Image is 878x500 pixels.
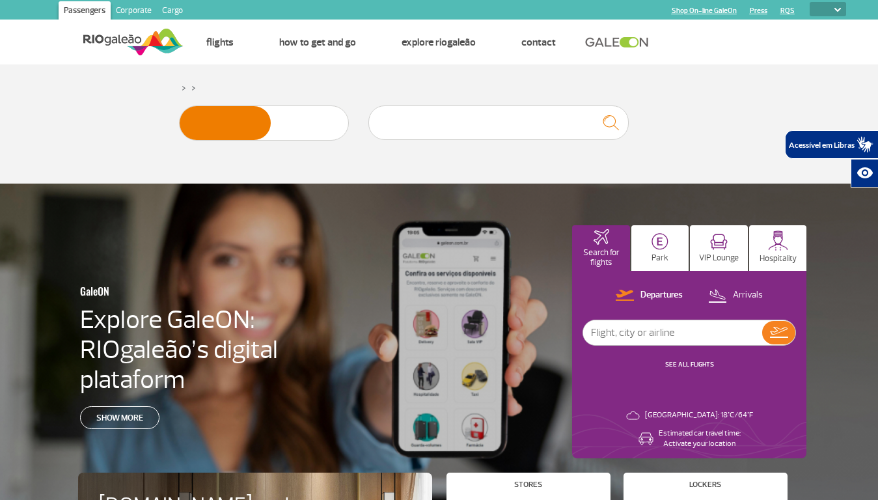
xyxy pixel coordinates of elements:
[157,1,188,22] a: Cargo
[111,1,157,22] a: Corporate
[704,287,767,304] button: Arrivals
[749,225,807,271] button: Hospitality
[594,229,609,245] img: airplaneHomeActive.svg
[672,7,737,15] a: Shop On-line GaleOn
[640,289,683,301] p: Departures
[851,159,878,187] button: Abrir recursos assistivos.
[665,360,714,368] a: SEE ALL FLIGHTS
[645,410,753,421] p: [GEOGRAPHIC_DATA]: 18°C/64°F
[279,36,356,49] a: How to get and go
[80,406,159,429] a: Show more
[710,234,728,250] img: vipRoom.svg
[661,359,718,370] button: SEE ALL FLIGHTS
[690,225,748,271] button: VIP Lounge
[699,253,739,263] p: VIP Lounge
[583,320,762,345] input: Flight, city or airline
[612,287,687,304] button: Departures
[780,7,795,15] a: RQS
[402,36,476,49] a: Explore RIOgaleão
[760,254,797,264] p: Hospitality
[572,225,630,271] button: Search for flights
[789,140,855,150] span: Acessível em Libras
[191,80,196,95] a: >
[521,36,556,49] a: Contact
[80,305,361,395] h4: Explore GaleON: RIOgaleão’s digital plataform
[768,230,788,251] img: hospitality.svg
[750,7,767,15] a: Press
[689,481,721,488] h4: Lockers
[579,248,624,268] p: Search for flights
[785,130,878,159] button: Abrir tradutor de língua de sinais.
[631,225,689,271] button: Park
[785,130,878,187] div: Plugin de acessibilidade da Hand Talk.
[652,253,668,263] p: Park
[659,428,741,449] p: Estimated car travel time: Activate your location
[733,289,763,301] p: Arrivals
[514,481,542,488] h4: Stores
[59,1,111,22] a: Passengers
[80,277,297,305] h3: GaleON
[182,80,186,95] a: >
[652,233,668,250] img: carParkingHome.svg
[206,36,234,49] a: Flights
